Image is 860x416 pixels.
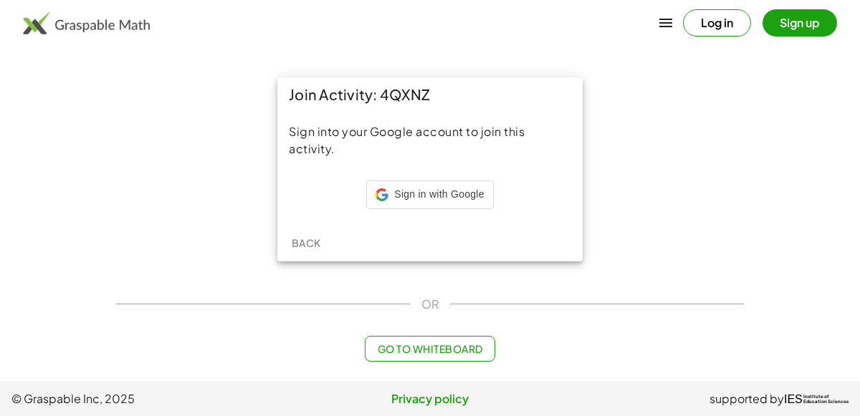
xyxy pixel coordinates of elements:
[289,123,571,158] div: Sign into your Google account to join this activity.
[291,236,320,249] span: Back
[394,188,484,202] span: Sign in with Google
[283,230,329,256] button: Back
[290,390,569,407] a: Privacy policy
[784,392,803,406] span: IES
[803,395,849,405] span: Institute of Education Sciences
[366,180,493,209] div: Sign in with Google
[784,390,849,407] a: IESInstitute ofEducation Sciences
[377,342,482,355] span: Go to Whiteboard
[763,9,837,37] button: Sign up
[365,336,494,362] button: Go to Whiteboard
[683,9,751,37] button: Log in
[709,390,784,407] span: supported by
[277,77,583,112] div: Join Activity: 4QXNZ
[11,390,290,407] span: © Graspable Inc, 2025
[421,296,439,313] span: OR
